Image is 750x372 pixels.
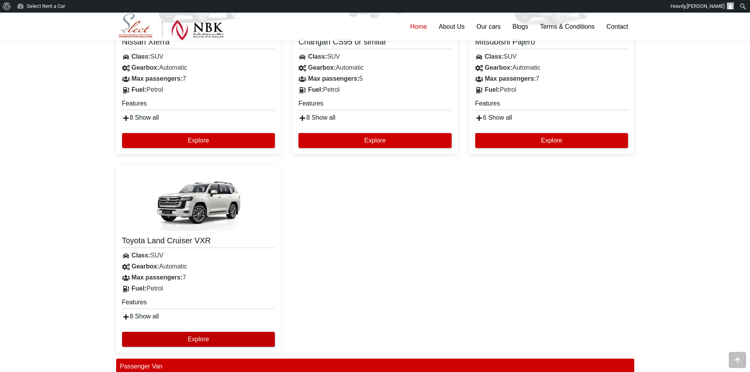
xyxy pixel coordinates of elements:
div: 5 [293,73,457,84]
div: Petrol [116,84,281,95]
img: Select Rent a Car [118,13,224,41]
div: Automatic [293,62,457,73]
button: Explore [122,133,275,148]
a: Terms & Conditions [534,13,601,41]
div: SUV [469,51,634,62]
a: Home [404,13,433,41]
strong: Max passengers: [131,274,183,281]
div: Petrol [293,84,457,95]
div: Automatic [116,261,281,272]
a: Nissan Xterra [122,37,275,49]
a: Our cars [470,13,506,41]
div: Automatic [116,62,281,73]
strong: Gearbox: [131,263,159,270]
strong: Max passengers: [131,75,183,82]
strong: Fuel: [131,86,146,93]
strong: Gearbox: [131,64,159,71]
div: Automatic [469,62,634,73]
h5: Features [298,99,452,110]
img: Toyota Land Cruiser VXR [151,172,246,231]
div: 7 [469,73,634,84]
a: Blogs [507,13,534,41]
strong: Gearbox: [485,64,512,71]
div: 7 [116,73,281,84]
div: SUV [293,51,457,62]
strong: Class: [131,53,150,60]
a: 8 Show all [298,114,335,121]
a: 6 Show all [475,114,512,121]
button: Explore [122,332,275,347]
a: 8 Show all [122,313,159,320]
button: Explore [298,133,452,148]
strong: Gearbox: [308,64,336,71]
strong: Class: [485,53,504,60]
strong: Max passengers: [308,75,359,82]
strong: Class: [131,252,150,259]
strong: Fuel: [485,86,500,93]
div: Petrol [469,84,634,95]
strong: Class: [308,53,327,60]
h5: Features [122,298,275,309]
button: Explore [475,133,628,148]
a: About Us [433,13,470,41]
a: Mitsubishi Pajero [475,37,628,49]
strong: Fuel: [131,285,146,292]
div: SUV [116,51,281,62]
h5: Features [475,99,628,110]
a: 8 Show all [122,114,159,121]
strong: Max passengers: [485,75,536,82]
a: Contact [600,13,634,41]
a: Toyota Land Cruiser VXR [122,235,275,248]
div: SUV [116,250,281,261]
a: Changan CS95 or similar [298,37,452,49]
span: [PERSON_NAME] [687,3,724,9]
h5: Features [122,99,275,110]
div: Go to top [729,352,746,368]
div: Petrol [116,283,281,294]
strong: Fuel: [308,86,323,93]
div: 7 [116,272,281,283]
